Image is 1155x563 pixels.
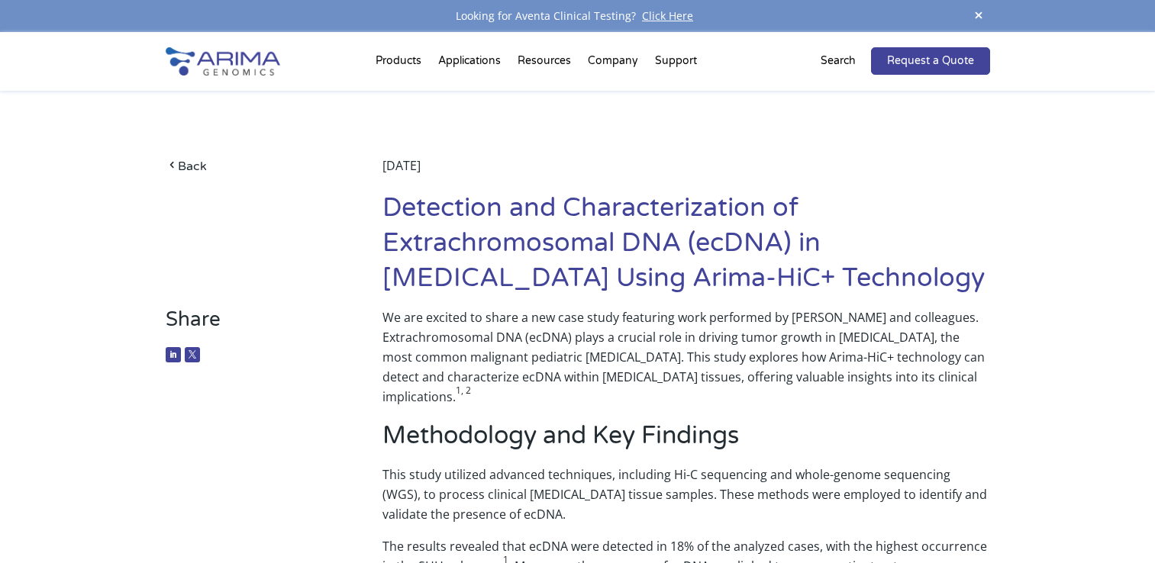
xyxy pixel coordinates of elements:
a: Click Here [636,8,699,23]
h1: Detection and Characterization of Extrachromosomal DNA (ecDNA) in [MEDICAL_DATA] Using Arima-HiC+... [382,191,989,307]
div: Looking for Aventa Clinical Testing? [166,6,990,26]
p: This study utilized advanced techniques, including Hi-C sequencing and whole-genome sequencing (W... [382,465,989,536]
sup: 1, 2 [456,384,471,397]
h3: Share [166,307,337,343]
h2: Methodology and Key Findings [382,419,989,465]
a: Request a Quote [871,47,990,75]
p: We are excited to share a new case study featuring work performed by [PERSON_NAME] and colleagues... [382,307,989,419]
img: Arima-Genomics-logo [166,47,280,76]
div: [DATE] [382,156,989,191]
p: Search [821,51,856,71]
a: Back [166,156,337,176]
